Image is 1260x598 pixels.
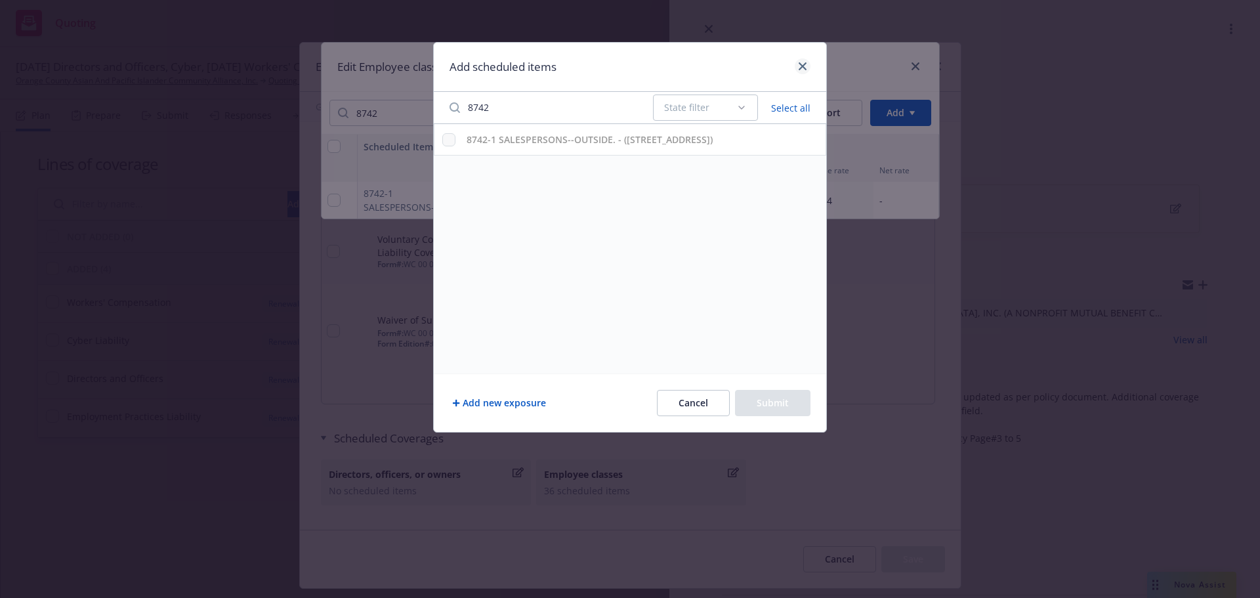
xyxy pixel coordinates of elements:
button: Add new exposure [450,390,549,416]
button: Cancel [657,390,730,416]
h1: Add scheduled items [450,58,556,75]
strong: 8742-1 SALESPERSONS--OUTSIDE. - ([STREET_ADDRESS]) [467,133,713,146]
input: Search exposures [442,95,645,121]
button: Select all [763,98,818,117]
div: State filter [664,101,736,114]
a: close [795,58,810,74]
